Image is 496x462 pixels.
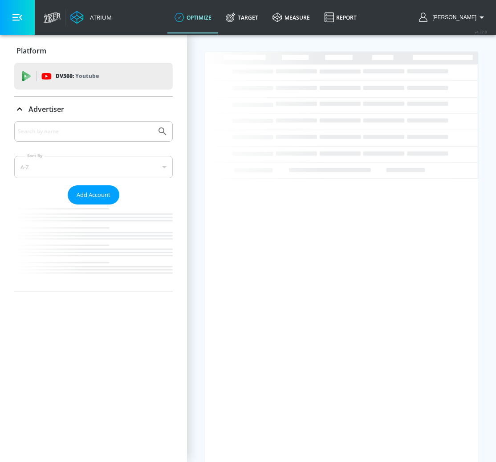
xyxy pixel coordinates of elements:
div: Atrium [86,13,112,21]
span: Add Account [77,190,110,200]
div: A-Z [14,156,173,178]
div: Platform [14,38,173,63]
a: Report [317,1,364,33]
a: measure [265,1,317,33]
a: Atrium [70,11,112,24]
label: Sort By [25,153,45,159]
p: Platform [16,46,46,56]
p: Advertiser [28,104,64,114]
input: Search by name [18,126,153,137]
div: Advertiser [14,97,173,122]
p: DV360: [56,71,99,81]
div: Advertiser [14,121,173,291]
a: optimize [167,1,219,33]
span: login as: kaitlin.zimmerman@zefr.com [429,14,476,20]
nav: list of Advertiser [14,204,173,291]
button: Add Account [68,185,119,204]
p: Youtube [75,71,99,81]
div: DV360: Youtube [14,63,173,90]
a: Target [219,1,265,33]
span: v 4.32.0 [475,29,487,34]
button: [PERSON_NAME] [419,12,487,23]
